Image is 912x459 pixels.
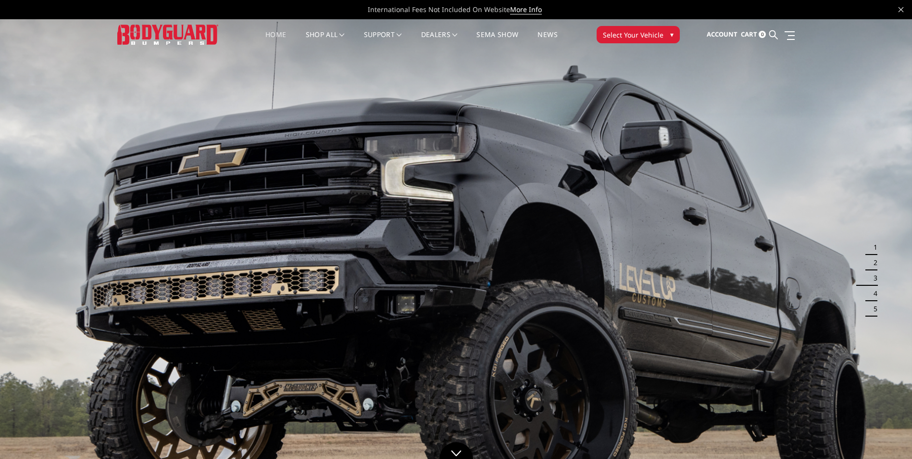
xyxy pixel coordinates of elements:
a: Dealers [421,31,458,50]
a: Click to Down [439,442,473,459]
span: Account [707,30,737,38]
button: 2 of 5 [868,255,877,270]
a: Account [707,22,737,48]
button: 3 of 5 [868,270,877,286]
button: 5 of 5 [868,301,877,317]
a: Cart 0 [741,22,766,48]
a: Support [364,31,402,50]
iframe: Chat Widget [864,413,912,459]
button: 1 of 5 [868,240,877,255]
a: News [537,31,557,50]
span: Cart [741,30,757,38]
span: 0 [759,31,766,38]
a: SEMA Show [476,31,518,50]
a: shop all [306,31,345,50]
button: Select Your Vehicle [597,26,680,43]
img: BODYGUARD BUMPERS [117,25,218,44]
span: Select Your Vehicle [603,30,663,40]
span: ▾ [670,29,674,39]
a: More Info [510,5,542,14]
a: Home [265,31,286,50]
button: 4 of 5 [868,286,877,301]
